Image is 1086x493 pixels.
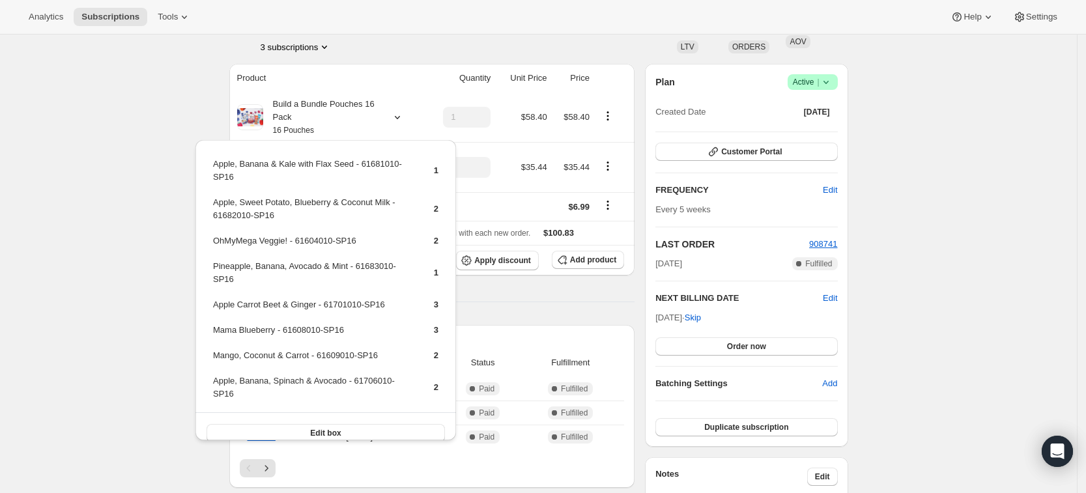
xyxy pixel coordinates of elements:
span: $58.40 [564,112,590,122]
button: Add product [552,251,624,269]
span: Fulfilled [561,384,588,394]
span: Paid [479,384,494,394]
button: Tools [150,8,199,26]
span: [DATE] · [655,313,701,322]
span: Fulfillment [524,356,616,369]
span: 2 [434,236,438,246]
span: Fulfilled [561,408,588,418]
span: Paid [479,408,494,418]
h2: NEXT BILLING DATE [655,292,823,305]
button: Product actions [261,40,332,53]
span: Created Date [655,106,706,119]
span: Active [793,76,833,89]
span: Apply discount [474,255,531,266]
h2: LAST ORDER [655,238,809,251]
span: Add product [570,255,616,265]
td: OhMyMega Veggie! - 61604010-SP16 [212,234,412,258]
span: [DATE] [655,257,682,270]
button: Subscriptions [74,8,147,26]
span: Analytics [29,12,63,22]
button: Duplicate subscription [655,418,837,436]
a: 908741 [809,239,837,249]
div: Build a Bundle Pouches 16 Pack [263,98,380,137]
button: Edit box [207,424,445,442]
span: Help [964,12,981,22]
span: Edit box [310,428,341,438]
span: Fulfilled [561,432,588,442]
button: Shipping actions [597,198,618,212]
span: Edit [815,472,830,482]
button: 908741 [809,238,837,251]
button: Apply discount [456,251,539,270]
td: Apple, Banana & Kale with Flax Seed - 61681010-SP16 [212,157,412,194]
button: Product actions [597,109,618,123]
div: Open Intercom Messenger [1042,436,1073,467]
button: Customer Portal [655,143,837,161]
span: 2 [434,204,438,214]
span: Tools [158,12,178,22]
span: 3 [434,325,438,335]
span: 3 [434,300,438,309]
button: Edit [823,292,837,305]
button: Help [943,8,1002,26]
span: ORDERS [732,42,765,51]
span: $58.40 [521,112,547,122]
th: Unit Price [494,64,550,92]
button: Edit [807,468,838,486]
span: $100.83 [543,228,574,238]
span: Every 5 weeks [655,204,711,214]
span: 2 [434,382,438,392]
span: Subscriptions [81,12,139,22]
td: Mango, Coconut & Carrot - 61609010-SP16 [212,348,412,373]
span: $35.44 [564,162,590,172]
span: | [817,77,819,87]
button: Next [257,459,276,477]
span: Settings [1026,12,1057,22]
span: Duplicate subscription [704,422,788,432]
span: Edit [823,184,837,197]
button: Add [814,373,845,394]
small: 16 Pouches [273,126,314,135]
h6: Batching Settings [655,377,822,390]
nav: Pagination [240,459,625,477]
td: Pineapple, Banana, Avocado & Mint - 61683010-SP16 [212,259,412,296]
button: Edit [815,180,845,201]
span: $35.44 [521,162,547,172]
td: Apple Carrot Beet & Ginger - 61701010-SP16 [212,298,412,322]
span: AOV [790,37,806,46]
button: Product actions [597,159,618,173]
span: Skip [685,311,701,324]
button: Skip [677,307,709,328]
span: [DATE] [804,107,830,117]
span: 2 [434,350,438,360]
h2: FREQUENCY [655,184,823,197]
td: Mama Blueberry - 61608010-SP16 [212,323,412,347]
span: Fulfilled [805,259,832,269]
span: LTV [681,42,694,51]
th: Quantity [425,64,494,92]
span: 1 [434,268,438,277]
h3: Notes [655,468,807,486]
th: Product [229,64,425,92]
th: Price [551,64,593,92]
button: [DATE] [796,103,838,121]
td: Apple, Banana, Spinach & Avocado - 61706010-SP16 [212,374,412,411]
button: Order now [655,337,837,356]
button: Settings [1005,8,1065,26]
span: $6.99 [568,202,590,212]
span: Order now [727,341,766,352]
td: Apple, Sweet Potato, Blueberry & Coconut Milk - 61682010-SP16 [212,195,412,232]
span: Paid [479,432,494,442]
span: Status [449,356,517,369]
span: Add [822,377,837,390]
span: Customer Portal [721,147,782,157]
button: Analytics [21,8,71,26]
h2: Plan [655,76,675,89]
span: 1 [434,165,438,175]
